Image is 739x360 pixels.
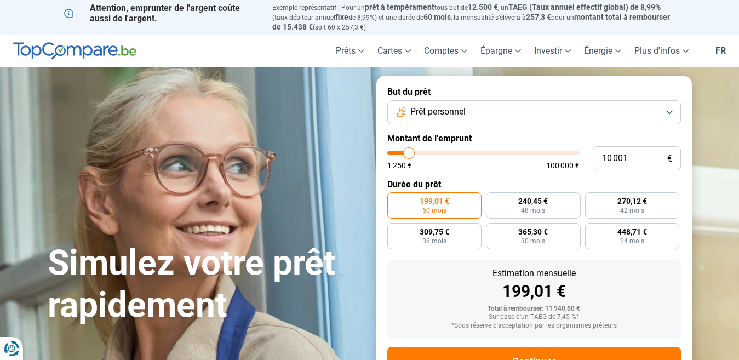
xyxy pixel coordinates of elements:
a: Prêts [329,35,371,67]
span: 60 mois [422,207,446,214]
span: 257,3 € [526,13,551,21]
div: Sur base d'un TAEG de 7,45 %* [396,313,672,321]
span: 48 mois [521,207,545,214]
span: Prêt personnel [410,106,466,118]
span: 30 mois [521,238,545,244]
a: fr [709,35,732,67]
span: € [667,154,672,163]
h1: Simulez votre prêt rapidement [48,242,363,327]
span: prêt à tempérament [365,3,434,12]
span: 1 250 € [387,162,412,169]
div: Estimation mensuelle [396,269,672,278]
span: 309,75 € [420,228,449,236]
span: 270,12 € [617,197,647,205]
div: *Sous réserve d'acceptation par les organismes prêteurs [396,322,672,330]
span: 240,45 € [518,197,548,205]
span: 42 mois [620,207,644,214]
span: 365,30 € [518,228,548,236]
span: 24 mois [620,238,644,244]
span: 12.500 € [468,3,498,12]
span: 36 mois [422,238,446,244]
div: 199,01 € [396,283,672,300]
a: Énergie [577,35,628,67]
p: Exemple représentatif : Pour un tous but de , un (taux débiteur annuel de 8,99%) et une durée de ... [272,3,675,32]
div: Total à rembourser: 11 940,60 € [396,305,672,313]
a: Plus d'infos [628,35,695,67]
span: 199,01 € [420,197,449,205]
span: 448,71 € [617,228,647,236]
span: 60 mois [423,13,451,21]
p: Attention, emprunter de l'argent coûte aussi de l'argent. [64,3,259,24]
a: Cartes [371,35,417,67]
img: TopCompare [13,42,136,60]
label: But du prêt [387,87,681,97]
a: Comptes [417,35,474,67]
label: Durée du prêt [387,179,681,190]
a: Investir [528,35,577,67]
span: montant total à rembourser de 15.438 € [272,13,670,31]
a: Épargne [474,35,528,67]
span: TAEG (Taux annuel effectif global) de 8,99% [508,3,661,12]
span: fixe [335,13,348,21]
span: 100 000 € [546,162,580,169]
button: Prêt personnel [387,100,681,124]
label: Montant de l'emprunt [387,133,681,144]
